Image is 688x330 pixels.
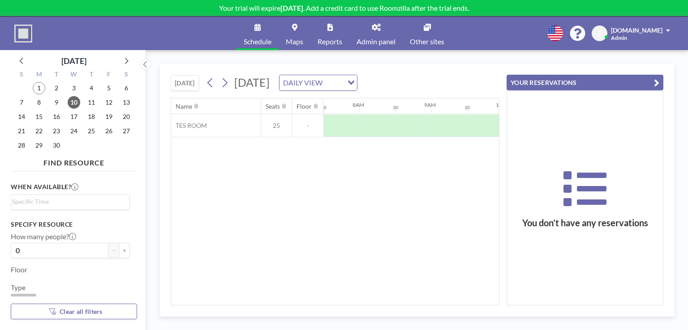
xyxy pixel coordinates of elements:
[321,105,327,110] div: 30
[48,69,65,81] div: T
[68,82,80,94] span: Wednesday, September 3, 2025
[60,308,103,315] span: Clear all filters
[176,102,192,110] div: Name
[50,139,63,152] span: Tuesday, September 30, 2025
[85,125,98,137] span: Thursday, September 25, 2025
[11,220,130,228] h3: Specify resource
[120,96,133,109] span: Saturday, September 13, 2025
[30,69,48,81] div: M
[12,197,125,207] input: Search for option
[15,110,28,123] span: Sunday, September 14, 2025
[14,25,32,42] img: organization-logo
[286,38,303,45] span: Maps
[33,82,45,94] span: Monday, September 1, 2025
[292,122,323,130] span: -
[119,243,130,258] button: +
[410,38,444,45] span: Other sites
[281,77,324,89] span: DAILY VIEW
[100,69,117,81] div: F
[33,125,45,137] span: Monday, September 22, 2025
[15,125,28,137] span: Sunday, September 21, 2025
[103,96,115,109] span: Friday, September 12, 2025
[171,75,199,91] button: [DATE]
[85,82,98,94] span: Thursday, September 4, 2025
[103,125,115,137] span: Friday, September 26, 2025
[393,105,398,110] div: 30
[50,125,63,137] span: Tuesday, September 23, 2025
[13,69,30,81] div: S
[11,304,137,319] button: Clear all filters
[85,96,98,109] span: Thursday, September 11, 2025
[103,110,115,123] span: Friday, September 19, 2025
[120,82,133,94] span: Saturday, September 6, 2025
[33,96,45,109] span: Monday, September 8, 2025
[33,110,45,123] span: Monday, September 15, 2025
[11,283,26,292] label: Type
[611,26,662,34] span: [DOMAIN_NAME]
[15,139,28,152] span: Sunday, September 28, 2025
[318,38,342,45] span: Reports
[11,265,27,274] label: Floor
[11,195,129,208] div: Search for option
[50,96,63,109] span: Tuesday, September 9, 2025
[171,122,207,130] span: TES ROOM
[297,102,312,110] div: Floor
[279,17,310,50] a: Maps
[266,102,280,110] div: Seats
[33,139,45,152] span: Monday, September 29, 2025
[50,110,63,123] span: Tuesday, September 16, 2025
[68,125,80,137] span: Wednesday, September 24, 2025
[120,125,133,137] span: Saturday, September 27, 2025
[236,17,279,50] a: Schedule
[120,110,133,123] span: Saturday, September 20, 2025
[279,75,357,90] div: Search for option
[82,69,100,81] div: T
[424,102,436,108] div: 9AM
[611,34,627,41] span: Admin
[234,76,270,89] span: [DATE]
[261,122,292,130] span: 25
[357,38,396,45] span: Admin panel
[68,110,80,123] span: Wednesday, September 17, 2025
[507,217,663,228] h3: You don’t have any reservations
[61,55,86,67] div: [DATE]
[280,4,303,12] b: [DATE]
[11,232,76,241] label: How many people?
[108,243,119,258] button: -
[103,82,115,94] span: Friday, September 5, 2025
[325,77,342,89] input: Search for option
[11,155,137,167] h4: FIND RESOURCE
[496,102,511,108] div: 10AM
[68,96,80,109] span: Wednesday, September 10, 2025
[353,102,364,108] div: 8AM
[310,17,349,50] a: Reports
[65,69,83,81] div: W
[464,105,470,110] div: 30
[507,75,663,90] button: YOUR RESERVATIONS
[50,82,63,94] span: Tuesday, September 2, 2025
[117,69,135,81] div: S
[85,110,98,123] span: Thursday, September 18, 2025
[15,96,28,109] span: Sunday, September 7, 2025
[349,17,403,50] a: Admin panel
[403,17,451,50] a: Other sites
[598,30,602,38] span: S
[244,38,271,45] span: Schedule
